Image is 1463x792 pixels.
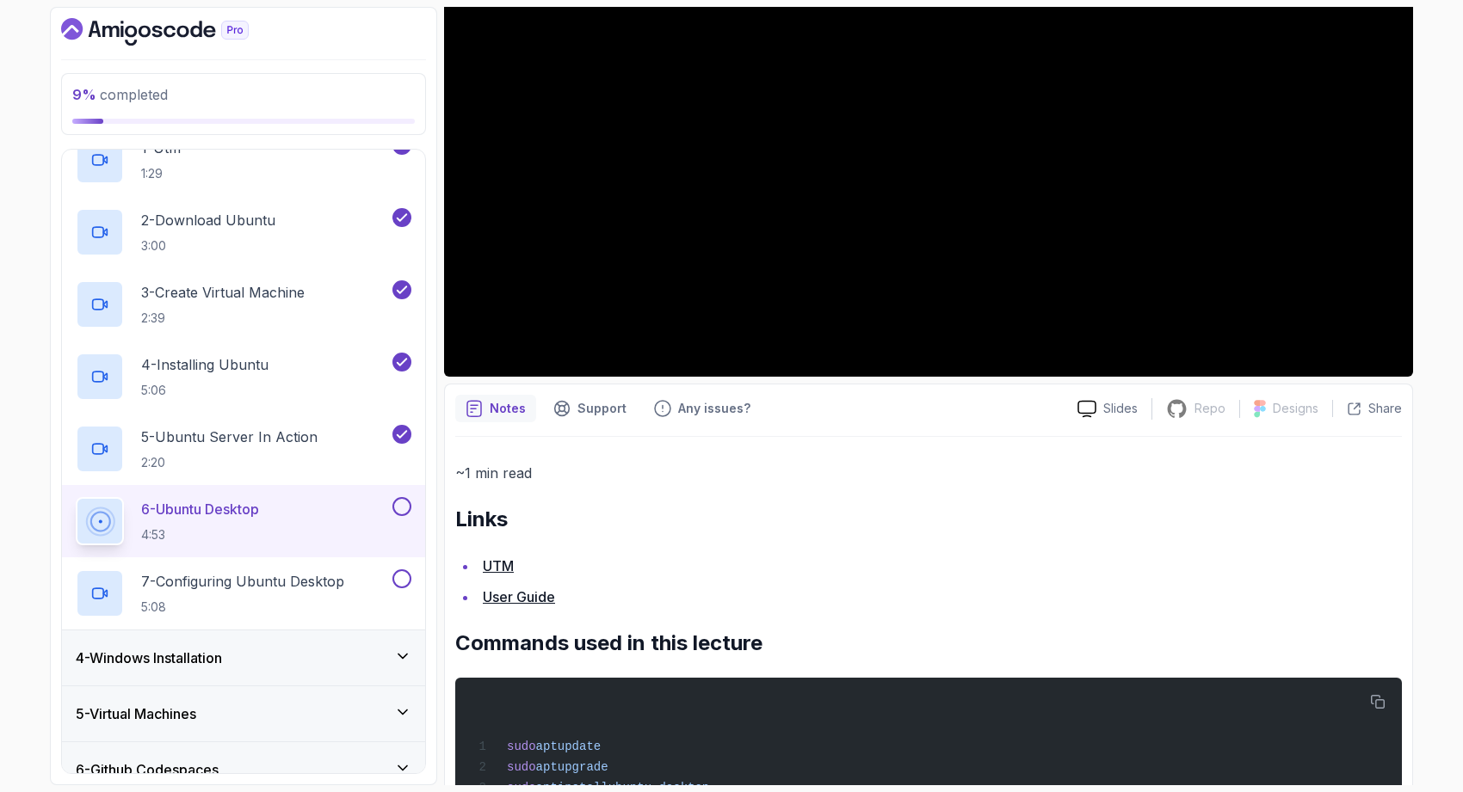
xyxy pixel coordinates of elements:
[1273,400,1318,417] p: Designs
[141,310,305,327] p: 2:39
[558,740,601,753] span: update
[1368,400,1402,417] p: Share
[48,28,84,41] div: v 4.0.25
[141,354,269,375] p: 4 - Installing Ubuntu
[61,18,288,46] a: Dashboard
[174,100,188,114] img: tab_keywords_by_traffic_grey.svg
[1194,400,1225,417] p: Repo
[141,382,269,399] p: 5:06
[536,760,558,774] span: apt
[76,703,196,724] h3: 5 - Virtual Machines
[76,425,411,473] button: 5-Ubuntu Server In Action2:20
[76,208,411,256] button: 2-Download Ubuntu3:00
[455,506,1402,533] h2: Links
[141,599,344,616] p: 5:08
[72,86,96,103] span: 9 %
[45,45,189,58] div: Domain: [DOMAIN_NAME]
[141,454,318,471] p: 2:20
[62,630,425,685] button: 4-Windows Installation
[76,136,411,184] button: 1-Utm1:29
[28,28,41,41] img: logo_orange.svg
[76,759,219,780] h3: 6 - Github Codespaces
[76,648,222,668] h3: 4 - Windows Installation
[141,210,275,230] p: 2 - Download Ubuntu
[1103,400,1138,417] p: Slides
[1064,400,1151,418] a: Slides
[50,100,64,114] img: tab_domain_overview_orange.svg
[141,237,275,255] p: 3:00
[1332,400,1402,417] button: Share
[76,569,411,617] button: 7-Configuring Ubuntu Desktop5:08
[62,686,425,741] button: 5-Virtual Machines
[141,165,181,182] p: 1:29
[76,280,411,328] button: 3-Create Virtual Machine2:39
[455,629,1402,657] h2: Commands used in this lecture
[507,740,536,753] span: sudo
[72,86,168,103] span: completed
[28,45,41,58] img: website_grey.svg
[141,427,318,447] p: 5 - Ubuntu Server In Action
[141,499,259,519] p: 6 - Ubuntu Desktop
[536,740,558,753] span: apt
[141,282,305,303] p: 3 - Create Virtual Machine
[483,588,555,605] a: User Guide
[76,497,411,545] button: 6-Ubuntu Desktop4:53
[69,101,154,113] div: Domain Overview
[76,353,411,401] button: 4-Installing Ubuntu5:06
[193,101,284,113] div: Keywords by Traffic
[141,571,344,592] p: 7 - Configuring Ubuntu Desktop
[455,461,1402,485] p: ~1 min read
[558,760,608,774] span: upgrade
[507,760,536,774] span: sudo
[483,557,514,574] a: UTM
[141,526,259,543] p: 4:53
